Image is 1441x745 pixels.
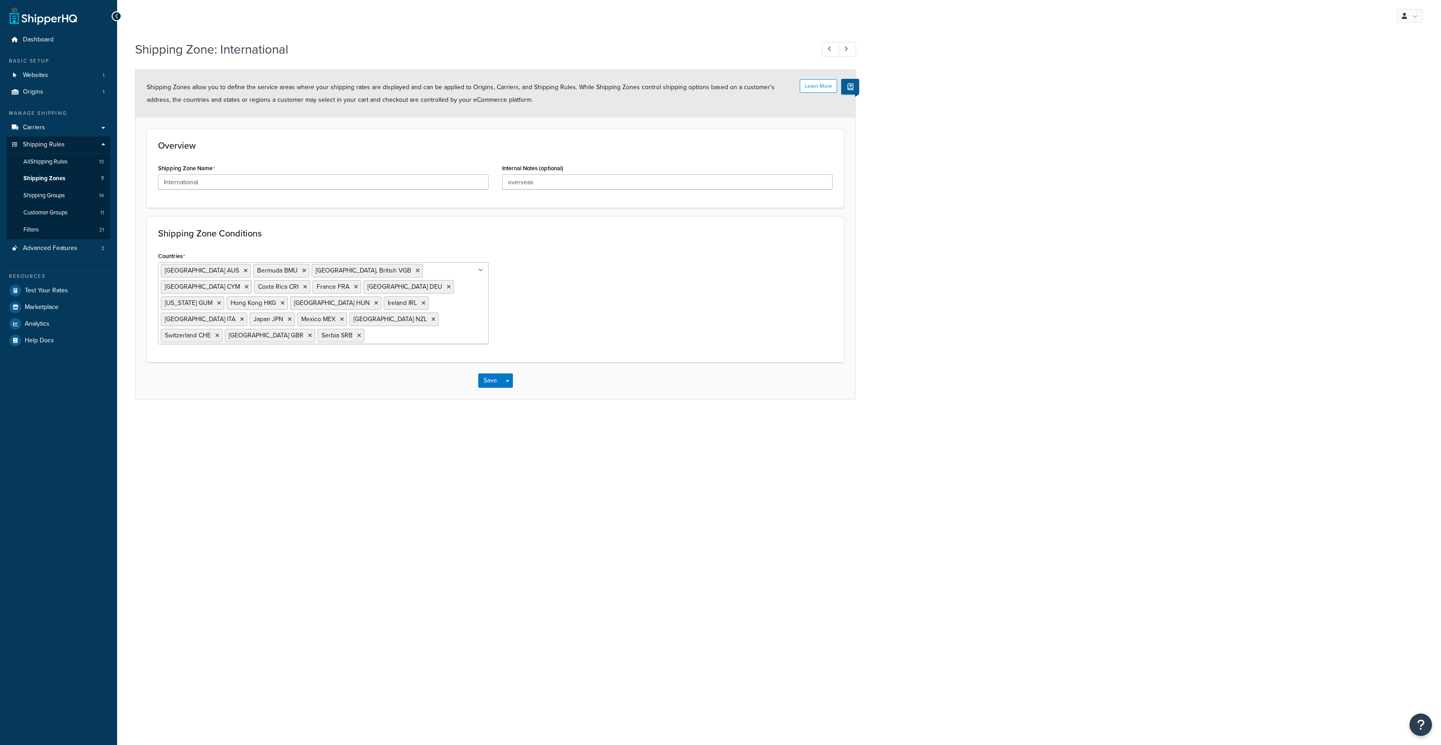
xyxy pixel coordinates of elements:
a: Dashboard [7,32,110,48]
span: Help Docs [25,337,54,345]
a: Shipping Rules [7,136,110,153]
span: Websites [23,72,48,79]
div: Basic Setup [7,57,110,65]
span: 3 [101,245,104,252]
span: Ireland IRL [388,298,417,308]
span: Origins [23,88,43,96]
span: 21 [99,226,104,234]
span: Shipping Zones [23,175,65,182]
span: [GEOGRAPHIC_DATA] DEU [367,282,442,291]
span: [GEOGRAPHIC_DATA] GBR [229,331,304,340]
li: Origins [7,84,110,100]
li: Advanced Features [7,240,110,257]
span: Advanced Features [23,245,77,252]
h3: Overview [158,141,833,150]
span: 1 [103,88,104,96]
div: Resources [7,273,110,280]
li: Websites [7,67,110,84]
div: Manage Shipping [7,109,110,117]
label: Shipping Zone Name [158,165,215,172]
a: AllShipping Rules13 [7,154,110,170]
a: Origins1 [7,84,110,100]
span: 14 [99,192,104,200]
span: Marketplace [25,304,59,311]
button: Open Resource Center [1409,713,1432,736]
button: Learn More [800,79,837,93]
span: Costa Rica CRI [258,282,299,291]
span: [US_STATE] GUM [165,298,213,308]
span: France FRA [317,282,349,291]
h3: Shipping Zone Conditions [158,228,833,238]
label: Internal Notes (optional) [502,165,563,172]
button: Show Help Docs [841,79,859,95]
span: All Shipping Rules [23,158,68,166]
span: Japan JPN [254,314,283,324]
a: Analytics [7,316,110,332]
span: Filters [23,226,39,234]
span: 1 [103,72,104,79]
a: Websites1 [7,67,110,84]
li: Shipping Rules [7,136,110,239]
span: Shipping Zones allow you to define the service areas where your shipping rates are displayed and ... [147,82,775,104]
li: Shipping Groups [7,187,110,204]
a: Carriers [7,119,110,136]
span: [GEOGRAPHIC_DATA], British VGB [316,266,411,275]
a: Filters21 [7,222,110,238]
li: Shipping Zones [7,170,110,187]
a: Customer Groups11 [7,204,110,221]
a: Help Docs [7,332,110,349]
span: Customer Groups [23,209,68,217]
button: Save [478,373,503,388]
span: Mexico MEX [301,314,335,324]
span: Dashboard [23,36,54,44]
span: Shipping Rules [23,141,65,149]
span: [GEOGRAPHIC_DATA] ITA [165,314,236,324]
a: Previous Record [822,42,839,57]
span: 7 [101,175,104,182]
span: Serbia SRB [322,331,353,340]
span: [GEOGRAPHIC_DATA] NZL [353,314,427,324]
span: Shipping Groups [23,192,65,200]
a: Advanced Features3 [7,240,110,257]
span: Test Your Rates [25,287,68,295]
a: Shipping Zones7 [7,170,110,187]
span: 13 [99,158,104,166]
span: 11 [100,209,104,217]
h1: Shipping Zone: International [135,41,805,58]
span: Bermuda BMU [257,266,298,275]
a: Marketplace [7,299,110,315]
span: Carriers [23,124,45,132]
span: Analytics [25,320,50,328]
a: Next Record [838,42,856,57]
span: [GEOGRAPHIC_DATA] HUN [294,298,370,308]
span: Switzerland CHE [165,331,211,340]
li: Customer Groups [7,204,110,221]
a: Shipping Groups14 [7,187,110,204]
span: [GEOGRAPHIC_DATA] AUS [165,266,239,275]
a: Test Your Rates [7,282,110,299]
li: Filters [7,222,110,238]
span: [GEOGRAPHIC_DATA] CYM [165,282,240,291]
label: Countries [158,253,185,260]
span: Hong Kong HKG [231,298,276,308]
